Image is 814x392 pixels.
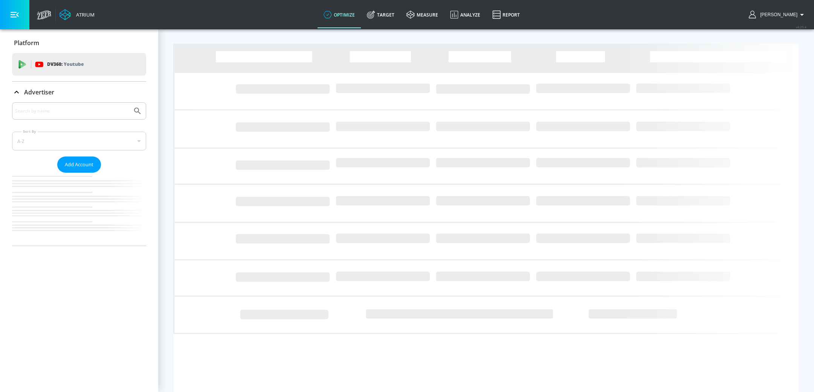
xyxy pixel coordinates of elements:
[361,1,400,28] a: Target
[14,39,39,47] p: Platform
[57,156,101,173] button: Add Account
[12,132,146,150] div: A-Z
[400,1,444,28] a: measure
[73,11,95,18] div: Atrium
[65,160,93,169] span: Add Account
[24,88,54,96] p: Advertiser
[12,82,146,103] div: Advertiser
[15,106,129,116] input: Search by name
[12,32,146,53] div: Platform
[12,53,146,76] div: DV360: Youtube
[444,1,486,28] a: Analyze
[796,25,806,29] span: v 4.25.4
[757,12,797,17] span: login as: stephanie.wolklin@zefr.com
[318,1,361,28] a: optimize
[64,60,84,68] p: Youtube
[47,60,84,68] p: DV360:
[749,10,806,19] button: [PERSON_NAME]
[12,102,146,246] div: Advertiser
[12,173,146,246] nav: list of Advertiser
[60,9,95,20] a: Atrium
[486,1,526,28] a: Report
[21,129,38,134] label: Sort By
